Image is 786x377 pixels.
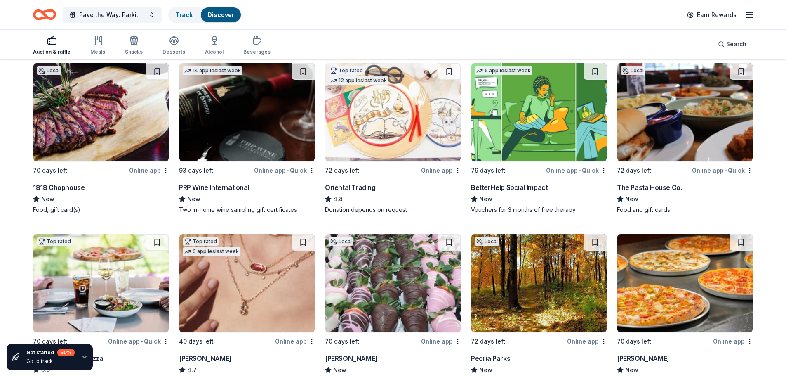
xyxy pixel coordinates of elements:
img: Image for Peoria Parks [471,234,607,332]
div: BetterHelp Social Impact [471,183,548,192]
button: Pave the Way: Parking Lot Fundraiser [63,7,162,23]
div: 1818 Chophouse [33,183,85,192]
div: [PERSON_NAME] [179,353,231,363]
div: Get started [26,349,75,356]
div: Peoria Parks [471,353,510,363]
div: Food, gift card(s) [33,206,169,214]
div: Meals [90,49,105,55]
div: 12 applies last week [329,76,388,85]
div: Online app [713,336,753,346]
span: • [287,167,289,174]
span: • [141,338,143,345]
div: Online app [421,165,461,175]
span: New [479,194,492,204]
span: New [41,194,54,204]
button: Desserts [162,32,185,59]
a: Image for BetterHelp Social Impact5 applieslast week79 days leftOnline app•QuickBetterHelp Social... [471,63,607,214]
button: Search [711,36,753,52]
div: Top rated [183,237,219,246]
button: Snacks [125,32,143,59]
span: New [479,365,492,375]
div: Local [329,237,353,246]
div: 79 days left [471,166,505,175]
div: 14 applies last week [183,66,242,75]
img: Image for Kendra Scott [179,234,315,332]
div: 6 applies last week [183,247,240,256]
div: Food and gift cards [617,206,753,214]
span: Pave the Way: Parking Lot Fundraiser [79,10,145,20]
div: Auction & raffle [33,49,71,55]
div: Local [475,237,499,246]
div: Desserts [162,49,185,55]
a: Image for Oriental TradingTop rated12 applieslast week72 days leftOnline appOriental Trading4.8Do... [325,63,461,214]
a: Image for PRP Wine International14 applieslast week93 days leftOnline app•QuickPRP Wine Internati... [179,63,315,214]
span: • [579,167,581,174]
div: Local [621,66,645,75]
div: Vouchers for 3 months of free therapy [471,206,607,214]
button: Meals [90,32,105,59]
div: [PERSON_NAME] [325,353,377,363]
img: Image for Duke Bakery [325,234,461,332]
span: 4.7 [187,365,197,375]
div: Online app [567,336,607,346]
img: Image for PRP Wine International [179,63,315,161]
div: 93 days left [179,166,213,175]
div: Top rated [37,237,73,246]
div: 70 days left [33,337,67,346]
div: 70 days left [325,337,359,346]
div: [PERSON_NAME] [617,353,669,363]
div: Go to track [26,358,75,365]
div: Top rated [329,66,365,75]
div: 40 days left [179,337,214,346]
a: Home [33,5,56,24]
a: Discover [207,11,234,18]
div: Online app Quick [108,336,169,346]
span: New [625,365,638,375]
img: Image for Mazzio's [617,234,753,332]
a: Earn Rewards [682,7,741,22]
button: Auction & raffle [33,32,71,59]
div: 72 days left [325,166,359,175]
div: Beverages [243,49,271,55]
div: Online app [129,165,169,175]
div: Online app [275,336,315,346]
div: 5 applies last week [475,66,532,75]
div: Snacks [125,49,143,55]
button: TrackDiscover [168,7,242,23]
div: Online app Quick [254,165,315,175]
img: Image for The Pasta House Co. [617,63,753,161]
img: Image for Oriental Trading [325,63,461,161]
div: 72 days left [471,337,505,346]
div: Oriental Trading [325,183,376,192]
span: • [725,167,727,174]
div: 72 days left [617,166,651,175]
img: Image for BetterHelp Social Impact [471,63,607,161]
div: Online app Quick [546,165,607,175]
div: Local [37,66,61,75]
div: 70 days left [33,166,67,175]
span: 4.8 [333,194,343,204]
div: PRP Wine International [179,183,249,192]
span: New [625,194,638,204]
a: Image for 1818 ChophouseLocal70 days leftOnline app1818 ChophouseNewFood, gift card(s) [33,63,169,214]
div: The Pasta House Co. [617,183,682,192]
button: Alcohol [205,32,224,59]
img: Image for 1818 Chophouse [33,63,169,161]
div: Two in-home wine sampling gift certificates [179,206,315,214]
span: New [187,194,200,204]
span: New [333,365,346,375]
a: Image for The Pasta House Co.Local72 days leftOnline app•QuickThe Pasta House Co.NewFood and gift... [617,63,753,214]
div: Donation depends on request [325,206,461,214]
a: Track [176,11,193,18]
button: Beverages [243,32,271,59]
img: Image for Dewey's Pizza [33,234,169,332]
div: Online app [421,336,461,346]
span: Search [726,39,746,49]
div: Alcohol [205,49,224,55]
div: Online app Quick [692,165,753,175]
div: 60 % [57,349,75,356]
div: 70 days left [617,337,651,346]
